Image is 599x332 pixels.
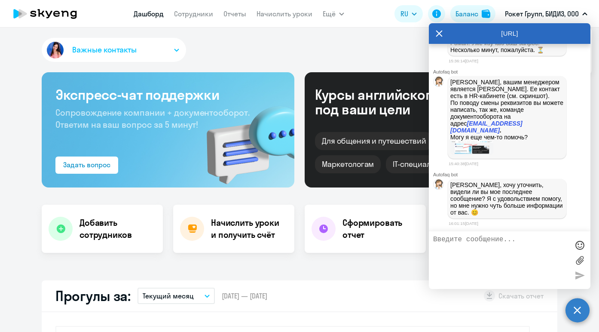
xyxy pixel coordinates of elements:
[223,9,246,18] a: Отчеты
[174,9,213,18] a: Сотрудники
[455,9,478,19] div: Баланс
[55,86,281,103] h3: Экспресс-чат поддержки
[72,44,137,55] span: Важные контакты
[323,9,336,19] span: Ещё
[134,9,164,18] a: Дашборд
[342,217,419,241] h4: Сформировать отчет
[501,3,592,24] button: Рокет Групп, БИДИЗ, ООО
[79,217,156,241] h4: Добавить сотрудников
[573,254,586,267] label: Лимит 10 файлов
[222,291,267,301] span: [DATE] — [DATE]
[55,157,118,174] button: Задать вопрос
[450,120,523,134] a: [EMAIL_ADDRESS][DOMAIN_NAME]
[434,179,444,192] img: bot avatar
[143,291,194,301] p: Текущий месяц
[63,160,110,170] div: Задать вопрос
[55,107,250,130] span: Сопровождение компании + документооборот. Ответим на ваш вопрос за 5 минут!
[434,77,444,89] img: bot avatar
[211,217,286,241] h4: Начислить уроки и получить счёт
[138,288,215,304] button: Текущий месяц
[315,155,381,173] div: Маркетологам
[449,161,478,166] time: 15:40:38[DATE]
[450,5,495,22] button: Балансbalance
[394,5,423,22] button: RU
[433,69,590,74] div: Autofaq bot
[433,172,590,177] div: Autofaq bot
[505,9,579,19] p: Рокет Групп, БИДИЗ, ООО
[42,38,186,62] button: Важные контакты
[45,40,65,60] img: avatar
[449,58,478,63] time: 15:36:14[DATE]
[449,221,478,226] time: 16:01:15[DATE]
[482,9,490,18] img: balance
[315,87,462,117] div: Курсы английского под ваши цели
[386,155,460,173] div: IT-специалистам
[450,181,564,216] p: [PERSON_NAME], хочу уточнить, видели ли вы мое последнее сообщение? Я с удовольствием помогу, но ...
[323,5,344,22] button: Ещё
[194,91,294,188] img: bg-img
[450,79,564,141] p: [PERSON_NAME], вашим менеджером является [PERSON_NAME]. Ее контакт есть в HR-кабинете (см. скринш...
[500,127,501,134] em: .
[400,9,408,19] span: RU
[315,132,433,150] div: Для общения и путешествий
[55,287,131,304] h2: Прогулы за:
[450,141,493,154] img: image.png
[257,9,312,18] a: Начислить уроки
